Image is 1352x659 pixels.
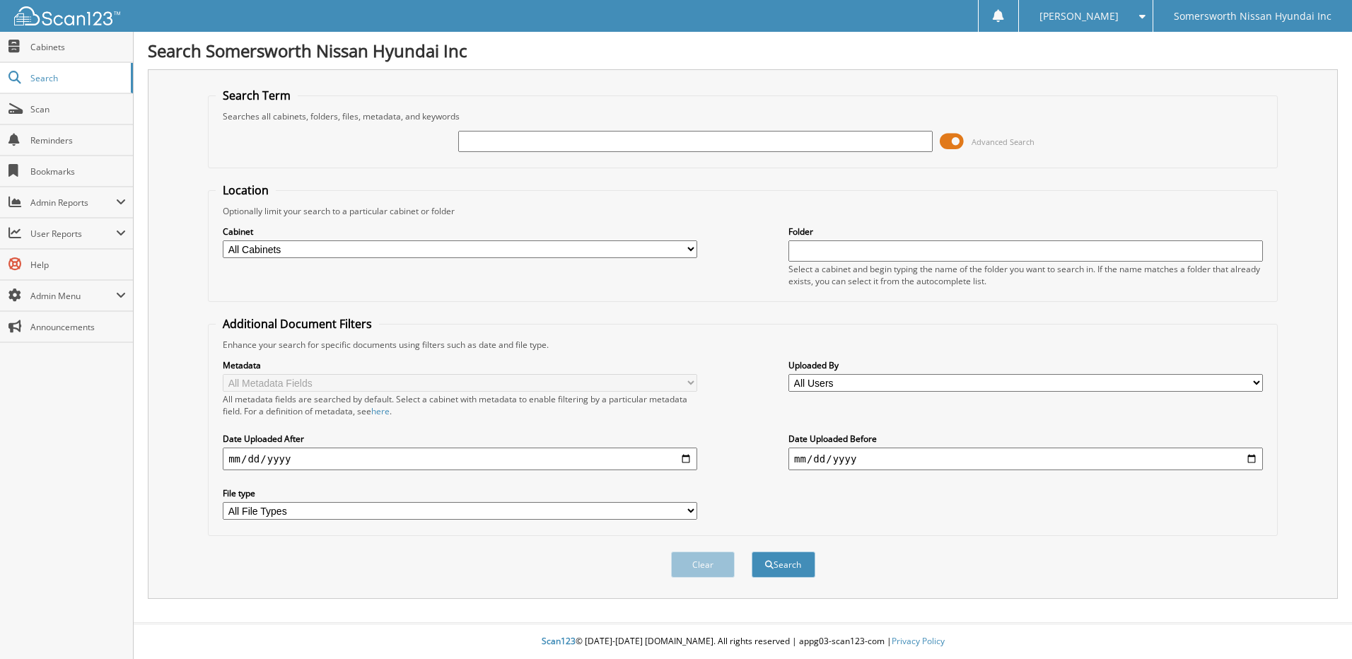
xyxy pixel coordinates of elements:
label: Date Uploaded Before [788,433,1263,445]
div: Optionally limit your search to a particular cabinet or folder [216,205,1270,217]
span: User Reports [30,228,116,240]
h1: Search Somersworth Nissan Hyundai Inc [148,39,1338,62]
span: Search [30,72,124,84]
span: Scan [30,103,126,115]
a: here [371,405,390,417]
span: Help [30,259,126,271]
span: Bookmarks [30,165,126,177]
label: Cabinet [223,226,697,238]
button: Search [752,552,815,578]
span: Reminders [30,134,126,146]
label: Date Uploaded After [223,433,697,445]
span: Scan123 [542,635,576,647]
span: Admin Menu [30,290,116,302]
div: Searches all cabinets, folders, files, metadata, and keywords [216,110,1270,122]
div: Enhance your search for specific documents using filters such as date and file type. [216,339,1270,351]
div: © [DATE]-[DATE] [DOMAIN_NAME]. All rights reserved | appg03-scan123-com | [134,624,1352,659]
input: start [223,448,697,470]
a: Privacy Policy [892,635,945,647]
input: end [788,448,1263,470]
span: Cabinets [30,41,126,53]
div: Select a cabinet and begin typing the name of the folder you want to search in. If the name match... [788,263,1263,287]
span: Announcements [30,321,126,333]
span: [PERSON_NAME] [1039,12,1119,21]
iframe: Chat Widget [1281,591,1352,659]
legend: Search Term [216,88,298,103]
label: Folder [788,226,1263,238]
label: File type [223,487,697,499]
span: Admin Reports [30,197,116,209]
label: Metadata [223,359,697,371]
span: Advanced Search [972,136,1035,147]
div: All metadata fields are searched by default. Select a cabinet with metadata to enable filtering b... [223,393,697,417]
legend: Location [216,182,276,198]
label: Uploaded By [788,359,1263,371]
button: Clear [671,552,735,578]
legend: Additional Document Filters [216,316,379,332]
span: Somersworth Nissan Hyundai Inc [1174,12,1331,21]
img: scan123-logo-white.svg [14,6,120,25]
